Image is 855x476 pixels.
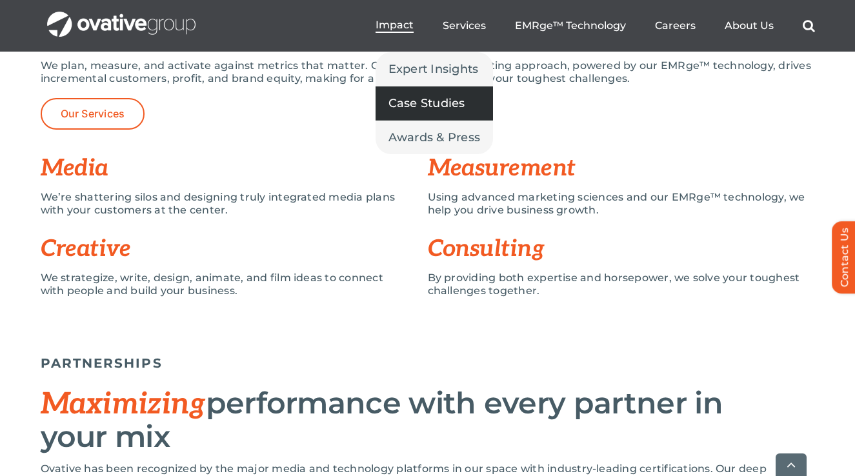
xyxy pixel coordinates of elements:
a: About Us [725,19,774,32]
span: Awards & Press [388,128,481,146]
nav: Menu [376,5,815,46]
h3: Creative [41,236,428,262]
p: We plan, measure, and activate against metrics that matter. Our integrated marketing approach, po... [41,59,815,85]
a: OG_Full_horizontal_WHT [47,10,196,23]
span: Case Studies [388,94,465,112]
a: Expert Insights [376,52,494,86]
h3: Media [41,155,428,181]
a: Careers [655,19,696,32]
a: Services [443,19,486,32]
a: Impact [376,19,414,33]
h2: performance with every partner in your mix [41,387,815,453]
h3: Measurement [428,155,815,181]
a: Search [803,19,815,32]
a: Awards & Press [376,121,494,154]
span: Impact [376,19,414,32]
p: Using advanced marketing sciences and our EMRge™ technology, we help you drive business growth. [428,191,815,217]
h5: PARTNERSHIPS [41,355,815,371]
span: Our Services [61,108,125,120]
p: We’re shattering silos and designing truly integrated media plans with your customers at the center. [41,191,408,217]
a: Our Services [41,98,145,130]
a: Case Studies [376,86,494,120]
p: We strategize, write, design, animate, and film ideas to connect with people and build your busin... [41,272,408,297]
span: Expert Insights [388,60,479,78]
span: Maximizing [41,386,206,422]
a: EMRge™ Technology [515,19,626,32]
h3: Consulting [428,236,815,262]
p: By providing both expertise and horsepower, we solve your toughest challenges together. [428,272,815,297]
